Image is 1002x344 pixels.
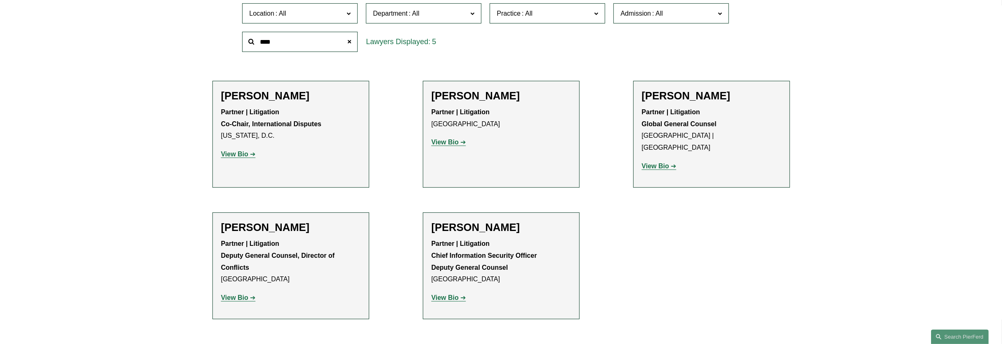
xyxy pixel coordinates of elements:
strong: Partner | Litigation [431,108,490,115]
a: View Bio [221,294,256,301]
strong: View Bio [221,151,248,158]
span: Department [373,10,408,17]
span: Location [249,10,274,17]
h2: [PERSON_NAME] [431,221,571,234]
strong: Partner | Litigation Co-Chair, International Disputes [221,108,322,127]
a: View Bio [431,139,466,146]
span: Practice [497,10,521,17]
strong: Partner | Litigation [431,240,490,247]
a: Search this site [931,330,989,344]
p: [US_STATE], D.C. [221,106,361,142]
strong: View Bio [221,294,248,301]
p: [GEOGRAPHIC_DATA] [221,238,361,285]
strong: Chief Information Security Officer Deputy General Counsel [431,252,537,271]
h2: [PERSON_NAME] [431,90,571,102]
a: View Bio [431,294,466,301]
p: [GEOGRAPHIC_DATA] | [GEOGRAPHIC_DATA] [642,106,781,154]
h2: [PERSON_NAME] [642,90,781,102]
strong: Partner | Litigation Deputy General Counsel, Director of Conflicts [221,240,337,271]
h2: [PERSON_NAME] [221,221,361,234]
strong: Partner | Litigation Global General Counsel [642,108,717,127]
strong: View Bio [431,139,459,146]
strong: View Bio [431,294,459,301]
p: [GEOGRAPHIC_DATA] [431,238,571,285]
a: View Bio [221,151,256,158]
strong: View Bio [642,163,669,170]
span: 5 [432,38,436,46]
span: Admission [620,10,651,17]
a: View Bio [642,163,677,170]
h2: [PERSON_NAME] [221,90,361,102]
p: [GEOGRAPHIC_DATA] [431,106,571,130]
